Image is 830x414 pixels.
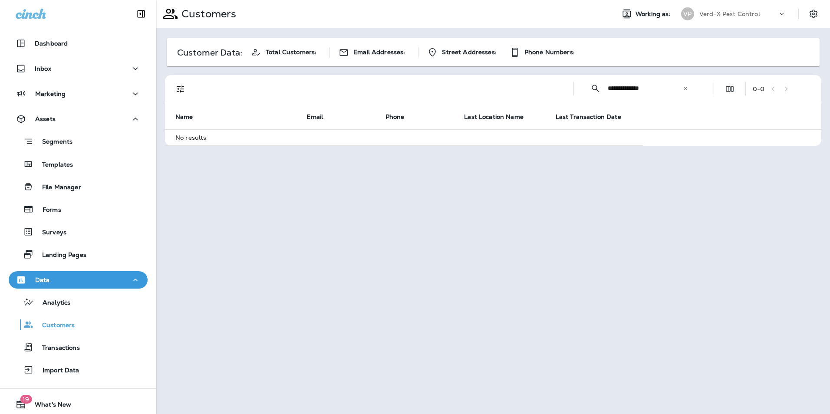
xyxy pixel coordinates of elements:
p: Analytics [34,299,70,307]
p: Segments [33,138,72,147]
div: 0 - 0 [753,85,764,92]
button: Transactions [9,338,148,356]
button: Data [9,271,148,289]
button: Customers [9,315,148,334]
p: Verd-X Pest Control [699,10,760,17]
span: Working as: [636,10,672,18]
span: Email [306,113,323,121]
span: Street Addresses: [442,49,496,56]
button: Landing Pages [9,245,148,263]
p: Marketing [35,90,66,97]
button: Collapse Sidebar [129,5,153,23]
button: Settings [806,6,821,22]
span: Last Transaction Date [556,113,621,121]
p: Transactions [33,344,80,352]
span: Total Customers: [266,49,316,56]
p: Customer Data: [177,49,242,56]
div: VP [681,7,694,20]
button: Forms [9,200,148,218]
button: Filters [172,80,189,98]
td: No results [165,129,643,145]
p: Import Data [34,367,79,375]
span: Email [306,113,334,121]
p: Surveys [33,229,66,237]
span: Name [175,113,193,121]
span: Last Transaction Date [556,113,632,121]
button: 19What's New [9,396,148,413]
span: Last Location Name [464,113,535,121]
button: Collapse Search [587,80,604,97]
p: Customers [33,322,75,330]
span: Last Location Name [464,113,524,121]
p: Forms [34,206,61,214]
p: Dashboard [35,40,68,47]
p: Templates [33,161,73,169]
p: Customers [178,7,236,20]
button: Surveys [9,223,148,241]
p: Data [35,276,50,283]
button: Assets [9,110,148,128]
span: Phone [385,113,405,121]
button: Edit Fields [721,80,738,98]
p: Assets [35,115,56,122]
button: Marketing [9,85,148,102]
p: Landing Pages [33,251,86,260]
span: Phone Numbers: [524,49,575,56]
span: 19 [20,395,32,404]
span: Phone [385,113,416,121]
span: Email Addresses: [353,49,405,56]
p: Inbox [35,65,51,72]
span: What's New [26,401,71,411]
button: Import Data [9,361,148,379]
button: Dashboard [9,35,148,52]
button: Segments [9,132,148,151]
button: Inbox [9,60,148,77]
button: File Manager [9,177,148,196]
span: Name [175,113,204,121]
button: Templates [9,155,148,173]
button: Analytics [9,293,148,311]
p: File Manager [33,184,81,192]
